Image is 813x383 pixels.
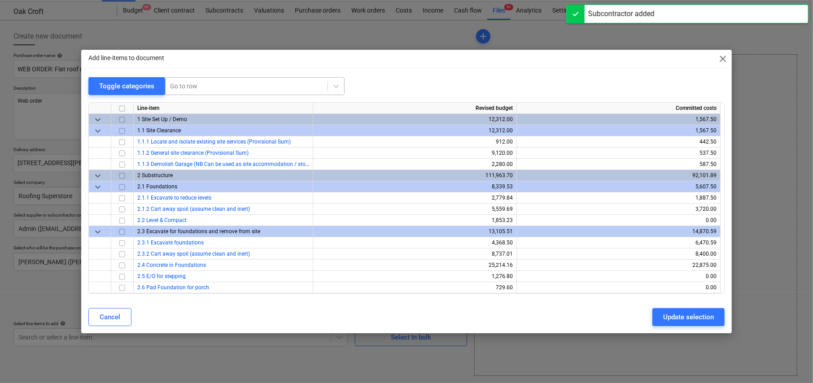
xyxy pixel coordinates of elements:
div: 442.50 [520,136,717,148]
div: Committed costs [517,103,721,114]
p: Add line-items to document [88,53,164,63]
a: 2.3.1 Excavate foundations [137,239,204,246]
a: 2.2 Level & Compact [137,217,187,223]
button: Toggle categories [88,77,165,95]
div: 1,567.50 [520,125,717,136]
div: 2,779.84 [317,192,513,204]
div: 12,312.00 [317,114,513,125]
div: 5,559.69 [317,204,513,215]
div: 9,120.00 [317,148,513,159]
span: keyboard_arrow_down [92,182,103,192]
div: 1,887.50 [520,192,717,204]
div: 912.00 [317,136,513,148]
div: 1,853.23 [317,215,513,226]
a: 1.1.3 Demolish Garage (NB Can be used as site accommodation / storage during build) (provisional ... [137,161,393,167]
a: 2.6 Pad Foundation for porch [137,284,209,291]
div: 13,105.51 [317,226,513,237]
div: 14,870.59 [520,226,717,237]
div: 22,875.00 [520,260,717,271]
div: 8,400.00 [520,248,717,260]
div: 12,312.00 [317,125,513,136]
div: 3,720.00 [520,204,717,215]
a: 1.1.1 Locate and isolate existing site services (Provisional Sum) [137,139,291,145]
div: 5,607.50 [520,181,717,192]
button: Cancel [88,308,131,326]
a: 1.1.2 General site clearance (Provisional Sum) [137,150,249,156]
button: Update selection [652,308,725,326]
iframe: Chat Widget [768,340,813,383]
span: 2.1 Foundations [137,183,177,190]
span: keyboard_arrow_down [92,126,103,136]
a: 2.3.2 Cart away spoil (assume clean and inert) [137,251,250,257]
div: 4,368.50 [317,237,513,248]
div: 111,963.70 [317,170,513,181]
span: 1.1 Site Clearance [137,127,181,134]
div: Subcontractor added [588,9,655,19]
div: 0.00 [520,282,717,293]
div: Line-item [134,103,313,114]
div: Toggle categories [99,80,154,92]
div: 1,276.80 [317,271,513,282]
a: 2.5 E/O for stepping [137,273,186,279]
div: 1,567.50 [520,114,717,125]
div: Cancel [100,311,120,323]
div: 587.50 [520,159,717,170]
span: close [717,53,728,64]
span: keyboard_arrow_down [92,226,103,237]
a: 2.1.1 Excavate to reduce levels [137,195,211,201]
div: 729.60 [317,282,513,293]
span: keyboard_arrow_down [92,170,103,181]
div: Revised budget [313,103,517,114]
div: 6,470.59 [520,237,717,248]
div: 537.50 [520,148,717,159]
div: 8,339.53 [317,181,513,192]
div: Update selection [663,311,714,323]
span: 2 Substructure [137,172,173,178]
div: 8,737.01 [317,248,513,260]
div: 2,280.00 [317,159,513,170]
span: keyboard_arrow_down [92,114,103,125]
div: 92,101.89 [520,170,717,181]
div: 0.00 [520,215,717,226]
span: 1 Site Set Up / Demo [137,116,187,122]
a: 2.4 Concrete in Foundations [137,262,206,268]
div: 0.00 [520,271,717,282]
div: 25,214.16 [317,260,513,271]
span: 2.3 Excavate for foundations and remove from site [137,228,260,235]
a: 2.1.2 Cart away spoil (assume clean and inert) [137,206,250,212]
